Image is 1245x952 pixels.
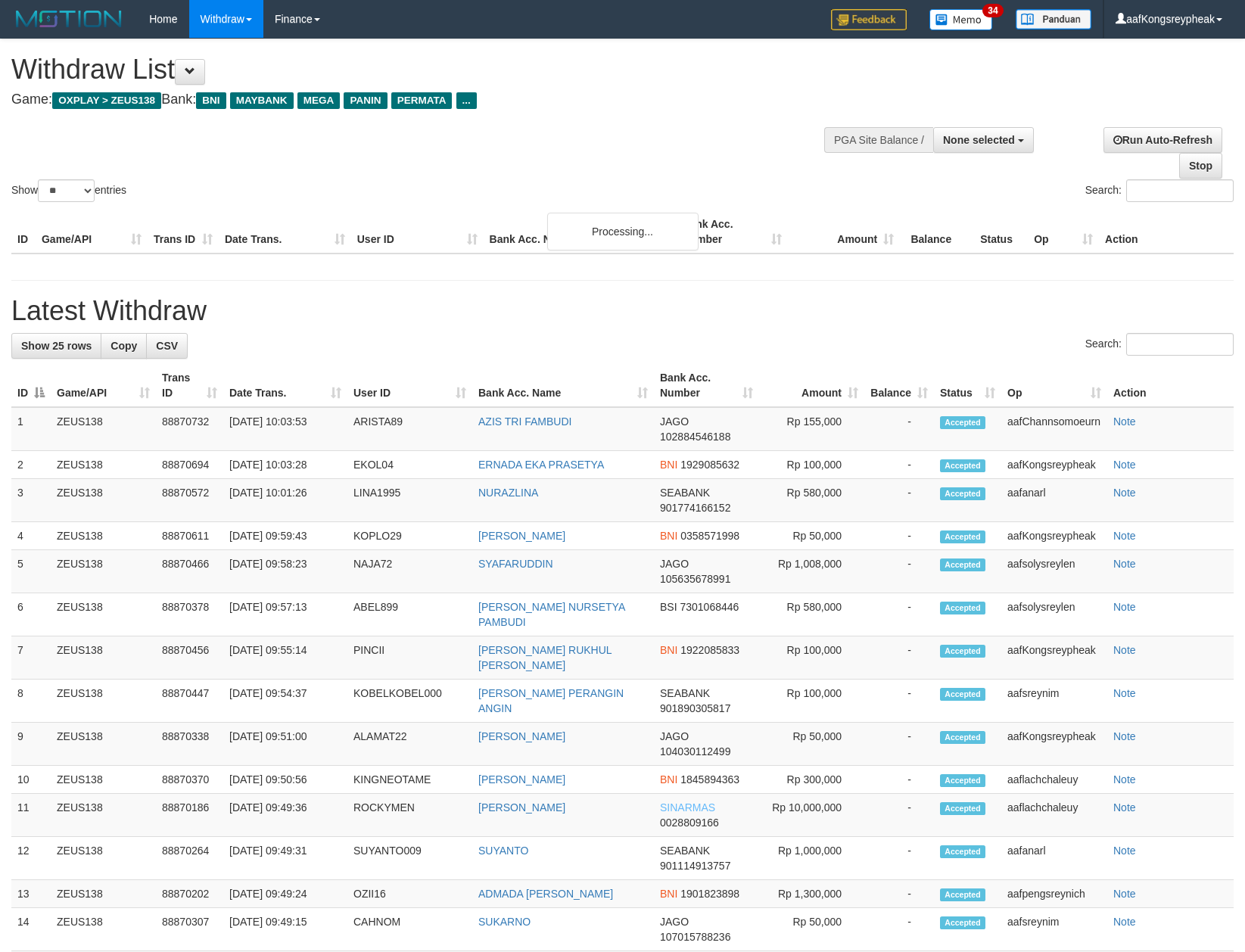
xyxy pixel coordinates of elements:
span: BNI [196,92,226,109]
img: panduan.png [1016,9,1091,30]
td: [DATE] 10:03:28 [223,451,347,479]
a: Note [1113,845,1136,857]
td: 88870378 [156,593,223,636]
td: Rp 580,000 [759,479,864,522]
span: Accepted [940,416,985,429]
td: Rp 1,008,000 [759,550,864,593]
a: Note [1113,801,1136,814]
span: SINARMAS [660,801,715,814]
td: ALAMAT22 [347,723,472,766]
td: PINCII [347,636,472,680]
a: [PERSON_NAME] [478,773,565,786]
td: ZEUS138 [51,723,156,766]
td: Rp 155,000 [759,407,864,451]
td: [DATE] 09:49:15 [223,908,347,951]
span: Accepted [940,602,985,614]
td: ABEL899 [347,593,472,636]
div: PGA Site Balance / [824,127,933,153]
td: - [864,794,934,837]
td: ZEUS138 [51,908,156,951]
td: 1 [11,407,51,451]
a: Note [1113,888,1136,900]
span: Copy [110,340,137,352]
span: Copy 7301068446 to clipboard [680,601,739,613]
th: Trans ID: activate to sort column ascending [156,364,223,407]
span: Copy 104030112499 to clipboard [660,745,730,758]
span: SEABANK [660,845,710,857]
span: Accepted [940,845,985,858]
a: Note [1113,730,1136,742]
td: [DATE] 09:54:37 [223,680,347,723]
td: [DATE] 09:49:24 [223,880,347,908]
h1: Withdraw List [11,54,815,85]
td: ROCKYMEN [347,794,472,837]
span: Accepted [940,459,985,472]
label: Search: [1085,333,1234,356]
td: 2 [11,451,51,479]
td: ZEUS138 [51,407,156,451]
a: ADMADA [PERSON_NAME] [478,888,613,900]
span: BNI [660,644,677,656]
a: CSV [146,333,188,359]
span: 34 [982,4,1003,17]
td: aafKongsreypheak [1001,451,1107,479]
td: 3 [11,479,51,522]
td: - [864,636,934,680]
span: Accepted [940,530,985,543]
a: AZIS TRI FAMBUDI [478,415,571,428]
td: ZEUS138 [51,550,156,593]
td: Rp 100,000 [759,451,864,479]
span: JAGO [660,415,689,428]
th: Bank Acc. Number: activate to sort column ascending [654,364,759,407]
a: [PERSON_NAME] RUKHUL [PERSON_NAME] [478,644,612,671]
td: - [864,723,934,766]
button: None selected [933,127,1034,153]
td: 4 [11,522,51,550]
td: 14 [11,908,51,951]
span: Copy 0028809166 to clipboard [660,817,719,829]
a: [PERSON_NAME] [478,801,565,814]
td: 88870732 [156,407,223,451]
a: Note [1113,644,1136,656]
span: Copy 0358571998 to clipboard [680,530,739,542]
td: Rp 50,000 [759,908,864,951]
a: Note [1113,487,1136,499]
th: ID [11,210,36,254]
th: Amount: activate to sort column ascending [759,364,864,407]
span: Copy 102884546188 to clipboard [660,431,730,443]
a: [PERSON_NAME] PERANGIN ANGIN [478,687,624,714]
td: Rp 50,000 [759,522,864,550]
td: - [864,766,934,794]
td: 88870264 [156,837,223,880]
td: 12 [11,837,51,880]
img: MOTION_logo.png [11,8,126,30]
th: Status: activate to sort column ascending [934,364,1001,407]
td: CAHNOM [347,908,472,951]
td: ZEUS138 [51,593,156,636]
td: LINA1995 [347,479,472,522]
a: Note [1113,773,1136,786]
td: 8 [11,680,51,723]
td: - [864,407,934,451]
a: Show 25 rows [11,333,101,359]
td: Rp 100,000 [759,680,864,723]
a: Note [1113,916,1136,928]
span: Copy 1845894363 to clipboard [680,773,739,786]
td: ZEUS138 [51,794,156,837]
span: Copy 107015788236 to clipboard [660,931,730,943]
td: - [864,550,934,593]
span: PANIN [344,92,387,109]
span: PERMATA [391,92,453,109]
span: CSV [156,340,178,352]
td: 88870307 [156,908,223,951]
a: Copy [101,333,147,359]
span: JAGO [660,916,689,928]
td: aafsolysreylen [1001,593,1107,636]
td: aafanarl [1001,479,1107,522]
span: MEGA [297,92,341,109]
span: SEABANK [660,487,710,499]
td: Rp 10,000,000 [759,794,864,837]
td: 5 [11,550,51,593]
a: Note [1113,687,1136,699]
td: - [864,479,934,522]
